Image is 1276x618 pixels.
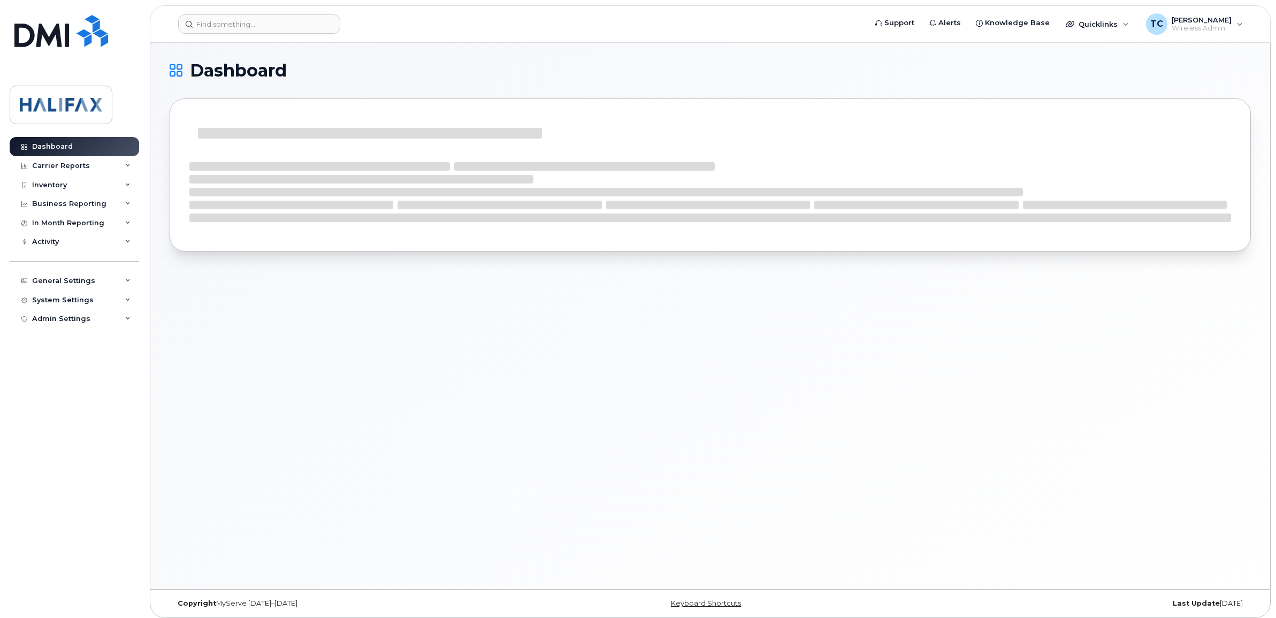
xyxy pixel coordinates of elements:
div: MyServe [DATE]–[DATE] [170,599,530,608]
div: [DATE] [890,599,1251,608]
strong: Copyright [178,599,216,607]
span: Dashboard [190,63,287,79]
strong: Last Update [1173,599,1220,607]
a: Keyboard Shortcuts [671,599,741,607]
